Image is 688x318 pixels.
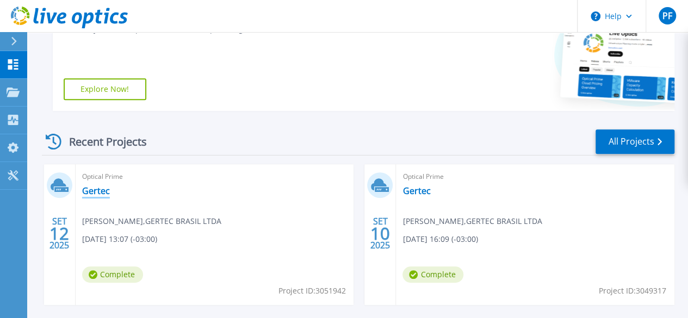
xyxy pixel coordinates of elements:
[82,171,348,183] span: Optical Prime
[402,185,430,196] a: Gertec
[370,229,390,238] span: 10
[49,229,69,238] span: 12
[82,266,143,283] span: Complete
[599,285,666,297] span: Project ID: 3049317
[82,185,110,196] a: Gertec
[49,214,70,253] div: SET 2025
[662,11,672,20] span: PF
[402,266,463,283] span: Complete
[64,78,146,100] a: Explore Now!
[370,214,391,253] div: SET 2025
[596,129,674,154] a: All Projects
[402,215,542,227] span: [PERSON_NAME] , GERTEC BRASIL LTDA
[402,171,668,183] span: Optical Prime
[278,285,345,297] span: Project ID: 3051942
[82,215,221,227] span: [PERSON_NAME] , GERTEC BRASIL LTDA
[402,233,478,245] span: [DATE] 16:09 (-03:00)
[42,128,162,155] div: Recent Projects
[82,233,157,245] span: [DATE] 13:07 (-03:00)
